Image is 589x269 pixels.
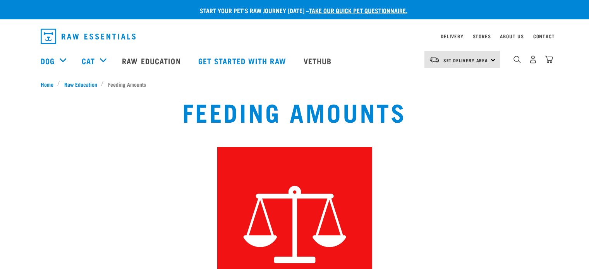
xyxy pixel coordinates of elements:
[41,29,136,44] img: Raw Essentials Logo
[41,80,549,88] nav: breadcrumbs
[82,55,95,67] a: Cat
[182,98,407,125] h1: Feeding Amounts
[513,56,521,63] img: home-icon-1@2x.png
[500,35,524,38] a: About Us
[191,45,296,76] a: Get started with Raw
[441,35,463,38] a: Delivery
[41,80,53,88] span: Home
[429,56,440,63] img: van-moving.png
[114,45,190,76] a: Raw Education
[443,59,488,62] span: Set Delivery Area
[296,45,342,76] a: Vethub
[64,80,97,88] span: Raw Education
[529,55,537,63] img: user.png
[41,80,58,88] a: Home
[34,26,555,47] nav: dropdown navigation
[545,55,553,63] img: home-icon@2x.png
[60,80,101,88] a: Raw Education
[309,9,407,12] a: take our quick pet questionnaire.
[41,55,55,67] a: Dog
[473,35,491,38] a: Stores
[533,35,555,38] a: Contact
